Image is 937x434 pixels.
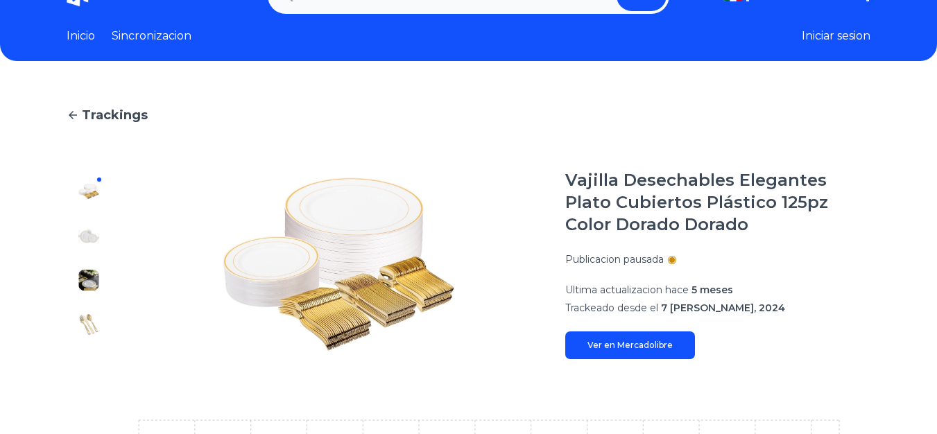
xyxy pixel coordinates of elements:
span: Trackeado desde el [565,302,658,314]
img: Vajilla Desechables Elegantes Plato Cubiertos Plástico 125pz Color Dorado Dorado [78,180,100,202]
button: Iniciar sesion [802,28,870,44]
span: Ultima actualizacion hace [565,284,689,296]
a: Sincronizacion [112,28,191,44]
p: Publicacion pausada [565,252,664,266]
span: Trackings [82,105,148,125]
a: Trackings [67,105,870,125]
img: Vajilla Desechables Elegantes Plato Cubiertos Plástico 125pz Color Dorado Dorado [78,225,100,247]
img: Vajilla Desechables Elegantes Plato Cubiertos Plástico 125pz Color Dorado Dorado [139,169,538,359]
a: Ver en Mercadolibre [565,331,695,359]
span: 7 [PERSON_NAME], 2024 [661,302,785,314]
h1: Vajilla Desechables Elegantes Plato Cubiertos Plástico 125pz Color Dorado Dorado [565,169,870,236]
img: Vajilla Desechables Elegantes Plato Cubiertos Plástico 125pz Color Dorado Dorado [78,269,100,291]
span: 5 meses [691,284,733,296]
a: Inicio [67,28,95,44]
img: Vajilla Desechables Elegantes Plato Cubiertos Plástico 125pz Color Dorado Dorado [78,313,100,336]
